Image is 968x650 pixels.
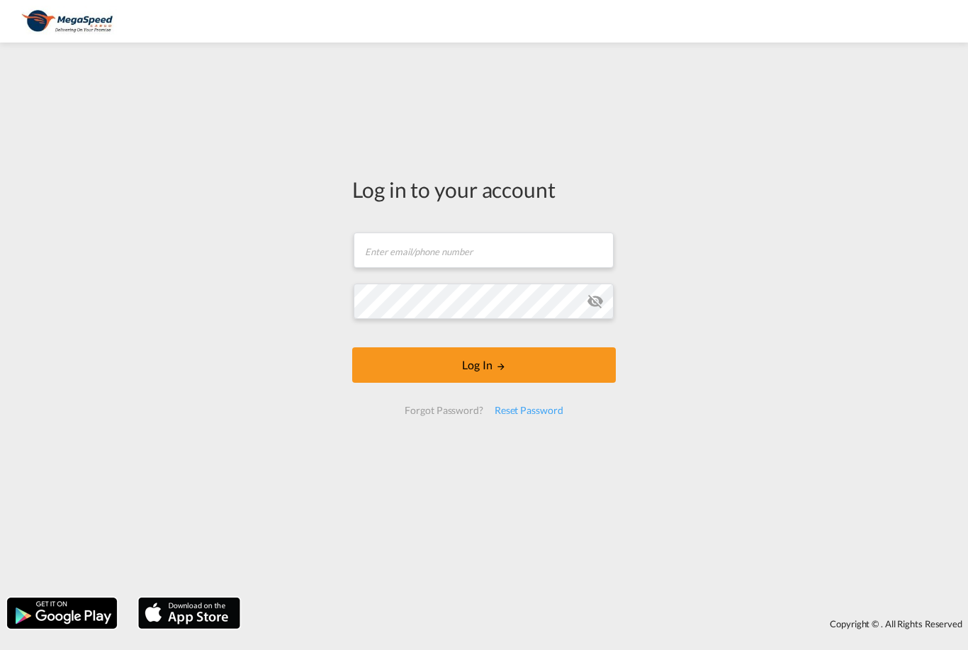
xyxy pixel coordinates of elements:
[399,398,488,423] div: Forgot Password?
[587,293,604,310] md-icon: icon-eye-off
[489,398,569,423] div: Reset Password
[354,232,614,268] input: Enter email/phone number
[21,6,117,38] img: ad002ba0aea611eda5429768204679d3.JPG
[352,347,616,383] button: LOGIN
[352,174,616,204] div: Log in to your account
[137,596,242,630] img: apple.png
[247,612,968,636] div: Copyright © . All Rights Reserved
[6,596,118,630] img: google.png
